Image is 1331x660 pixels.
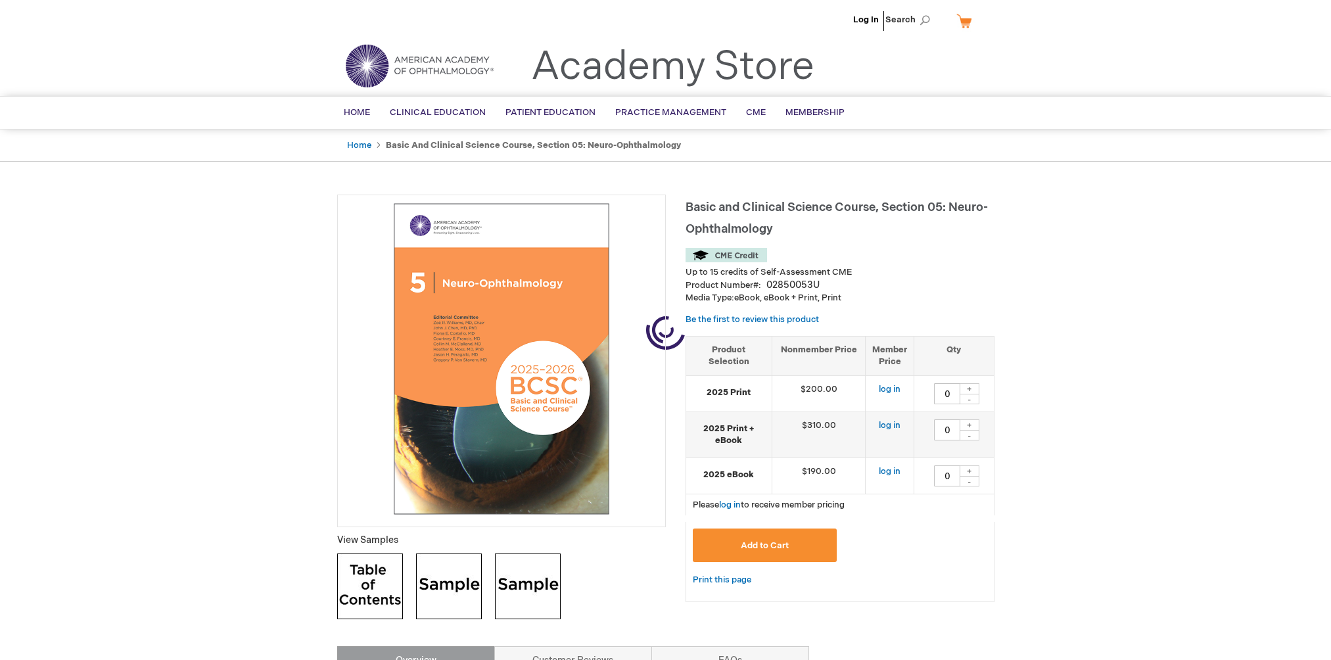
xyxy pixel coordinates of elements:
[853,14,879,25] a: Log In
[914,336,994,375] th: Qty
[686,266,994,279] li: Up to 15 credits of Self-Assessment CME
[337,534,666,547] p: View Samples
[885,7,935,33] span: Search
[934,419,960,440] input: Qty
[960,430,979,440] div: -
[766,279,820,292] div: 02850053U
[337,554,403,619] img: Click to view
[505,107,595,118] span: Patient Education
[960,394,979,404] div: -
[686,200,988,236] span: Basic and Clinical Science Course, Section 05: Neuro-Ophthalmology
[746,107,766,118] span: CME
[879,384,900,394] a: log in
[719,500,741,510] a: log in
[960,383,979,394] div: +
[693,387,765,399] strong: 2025 Print
[772,375,866,412] td: $200.00
[386,140,681,151] strong: Basic and Clinical Science Course, Section 05: Neuro-Ophthalmology
[693,572,751,588] a: Print this page
[686,314,819,325] a: Be the first to review this product
[785,107,845,118] span: Membership
[772,336,866,375] th: Nonmember Price
[866,336,914,375] th: Member Price
[686,292,994,304] p: eBook, eBook + Print, Print
[390,107,486,118] span: Clinical Education
[344,107,370,118] span: Home
[879,420,900,431] a: log in
[495,554,561,619] img: Click to view
[531,43,814,91] a: Academy Store
[615,107,726,118] span: Practice Management
[686,248,767,262] img: CME Credit
[686,336,772,375] th: Product Selection
[772,412,866,458] td: $310.00
[879,466,900,477] a: log in
[741,540,789,551] span: Add to Cart
[347,140,371,151] a: Home
[693,529,837,562] button: Add to Cart
[686,280,761,291] strong: Product Number
[960,465,979,477] div: +
[693,469,765,481] strong: 2025 eBook
[960,476,979,486] div: -
[416,554,482,619] img: Click to view
[686,293,734,303] strong: Media Type:
[960,419,979,431] div: +
[772,458,866,494] td: $190.00
[934,383,960,404] input: Qty
[344,202,659,516] img: Basic and Clinical Science Course, Section 05: Neuro-Ophthalmology
[693,423,765,447] strong: 2025 Print + eBook
[934,465,960,486] input: Qty
[693,500,845,510] span: Please to receive member pricing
